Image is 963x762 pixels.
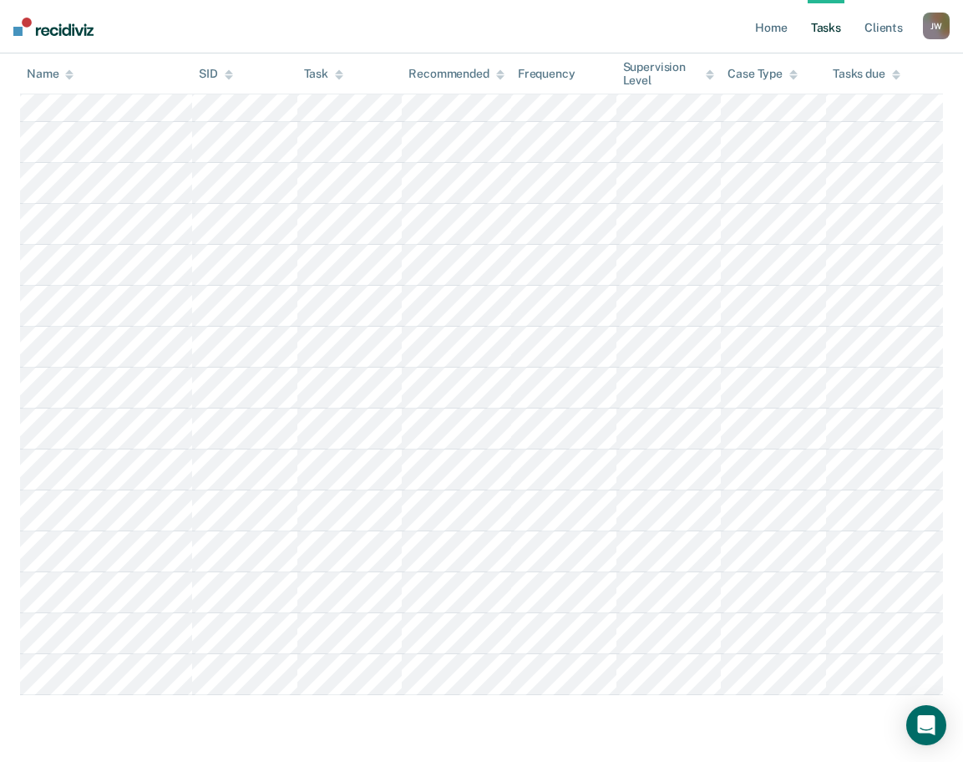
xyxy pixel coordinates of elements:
img: Recidiviz [13,18,94,36]
div: J W [923,13,950,39]
div: Supervision Level [623,59,715,88]
div: Case Type [727,67,798,81]
div: Frequency [518,67,575,81]
div: Name [27,67,73,81]
button: JW [923,13,950,39]
div: Open Intercom Messenger [906,705,946,745]
div: Recommended [408,67,504,81]
div: SID [199,67,233,81]
div: Tasks due [833,67,900,81]
div: Task [304,67,343,81]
